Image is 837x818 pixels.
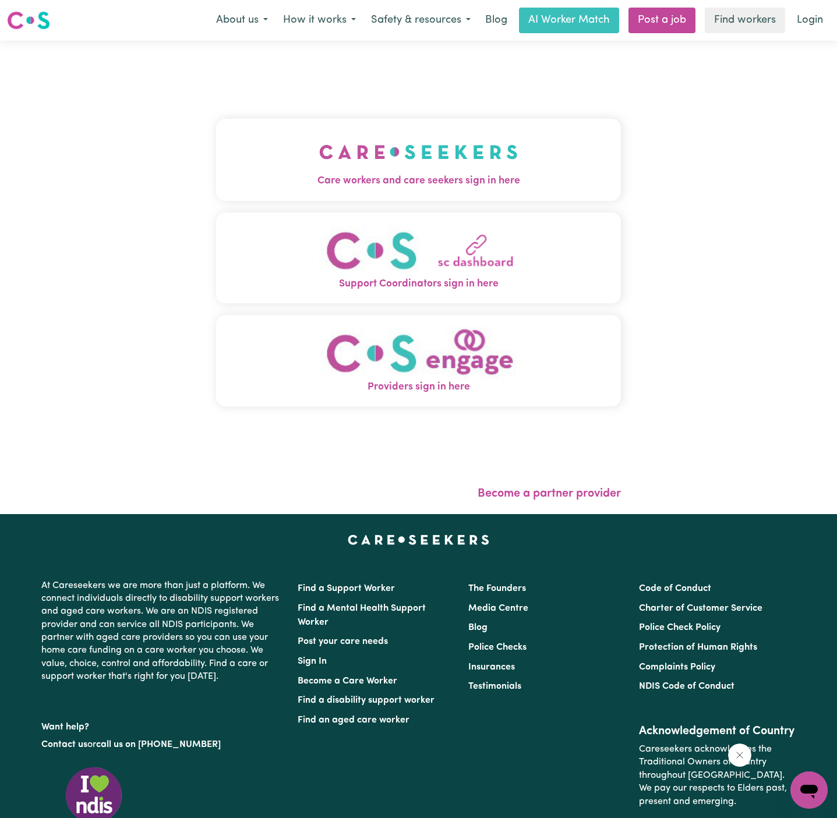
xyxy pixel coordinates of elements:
[363,8,478,33] button: Safety & resources
[41,734,284,756] p: or
[519,8,619,33] a: AI Worker Match
[468,663,515,672] a: Insurances
[639,584,711,593] a: Code of Conduct
[216,119,621,200] button: Care workers and care seekers sign in here
[298,696,435,705] a: Find a disability support worker
[639,663,715,672] a: Complaints Policy
[348,535,489,544] a: Careseekers home page
[790,8,830,33] a: Login
[728,743,751,767] iframe: Close message
[41,575,284,688] p: At Careseekers we are more than just a platform. We connect individuals directly to disability su...
[639,682,734,691] a: NDIS Code of Conduct
[298,604,426,627] a: Find a Mental Health Support Worker
[639,643,757,652] a: Protection of Human Rights
[41,740,87,749] a: Contact us
[468,584,526,593] a: The Founders
[7,10,50,31] img: Careseekers logo
[790,771,828,809] iframe: Button to launch messaging window
[639,623,721,632] a: Police Check Policy
[639,724,796,738] h2: Acknowledgement of Country
[209,8,276,33] button: About us
[298,677,397,686] a: Become a Care Worker
[468,682,521,691] a: Testimonials
[705,8,785,33] a: Find workers
[298,584,395,593] a: Find a Support Worker
[7,8,70,17] span: Need any help?
[478,8,514,33] a: Blog
[468,604,528,613] a: Media Centre
[96,740,221,749] a: call us on [PHONE_NUMBER]
[41,716,284,734] p: Want help?
[628,8,695,33] a: Post a job
[639,604,762,613] a: Charter of Customer Service
[468,643,527,652] a: Police Checks
[468,623,488,632] a: Blog
[298,637,388,646] a: Post your care needs
[216,277,621,292] span: Support Coordinators sign in here
[7,7,50,34] a: Careseekers logo
[639,738,796,813] p: Careseekers acknowledges the Traditional Owners of Country throughout [GEOGRAPHIC_DATA]. We pay o...
[478,488,621,500] a: Become a partner provider
[298,657,327,666] a: Sign In
[216,380,621,395] span: Providers sign in here
[298,716,409,725] a: Find an aged care worker
[216,173,621,189] span: Care workers and care seekers sign in here
[216,315,621,406] button: Providers sign in here
[216,213,621,304] button: Support Coordinators sign in here
[276,8,363,33] button: How it works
